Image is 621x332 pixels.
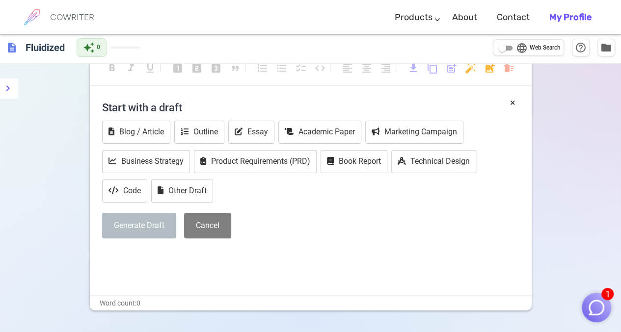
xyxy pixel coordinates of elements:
[191,62,203,74] span: looks_two
[582,293,611,322] button: 1
[465,62,477,74] span: auto_fix_high
[144,62,156,74] span: format_underlined
[549,3,592,32] a: My Profile
[184,213,231,239] button: Cancel
[395,3,432,32] a: Products
[503,62,515,74] span: delete_sweep
[6,42,18,53] span: description
[342,62,353,74] span: format_align_left
[407,62,419,74] span: download
[50,13,94,22] h6: COWRITER
[321,150,387,173] button: Book Report
[20,5,44,29] img: brand logo
[446,62,458,74] span: post_add
[102,179,147,203] button: Code
[530,43,561,53] span: Web Search
[278,121,361,144] button: Academic Paper
[601,288,614,300] span: 1
[102,96,519,119] h4: Start with a draft
[516,42,528,54] span: language
[83,42,95,53] span: auto_awesome
[391,150,476,173] button: Technical Design
[452,3,477,32] a: About
[229,62,241,74] span: format_quote
[572,39,590,56] button: Help & Shortcuts
[380,62,392,74] span: format_align_right
[365,121,463,144] button: Marketing Campaign
[210,62,222,74] span: looks_3
[597,39,615,56] button: Manage Documents
[295,62,307,74] span: checklist
[575,42,587,53] span: help_outline
[427,62,438,74] span: content_copy
[102,121,170,144] button: Blog / Article
[102,213,176,239] button: Generate Draft
[600,42,612,53] span: folder
[484,62,496,74] span: add_photo_alternate
[314,62,326,74] span: code
[151,179,213,203] button: Other Draft
[549,12,592,23] b: My Profile
[174,121,224,144] button: Outline
[106,62,118,74] span: format_bold
[90,296,532,310] div: Word count: 0
[172,62,184,74] span: looks_one
[587,298,606,317] img: Close chat
[510,96,515,110] button: ×
[276,62,288,74] span: format_list_bulleted
[22,38,69,57] h6: Click to edit title
[125,62,137,74] span: format_italic
[497,3,530,32] a: Contact
[97,43,100,52] span: 0
[102,150,190,173] button: Business Strategy
[228,121,274,144] button: Essay
[194,150,317,173] button: Product Requirements (PRD)
[361,62,373,74] span: format_align_center
[257,62,269,74] span: format_list_numbered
